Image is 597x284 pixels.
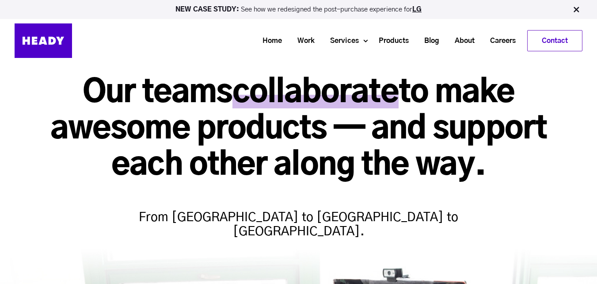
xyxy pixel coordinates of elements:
a: LG [412,6,422,13]
a: Blog [413,33,444,49]
strong: NEW CASE STUDY: [175,6,241,13]
span: collaborate [232,77,399,108]
img: Heady_Logo_Web-01 (1) [15,23,72,58]
p: See how we redesigned the post-purchase experience for [4,6,593,13]
a: Contact [528,31,582,51]
div: Navigation Menu [81,30,582,51]
img: Close Bar [572,5,581,14]
h1: Our teams to make awesome products — and support each other along the way. [15,75,582,184]
a: Products [368,33,413,49]
a: About [444,33,479,49]
a: Work [286,33,319,49]
a: Services [319,33,363,49]
a: Careers [479,33,520,49]
a: Home [251,33,286,49]
h4: From [GEOGRAPHIC_DATA] to [GEOGRAPHIC_DATA] to [GEOGRAPHIC_DATA]. [126,193,471,239]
